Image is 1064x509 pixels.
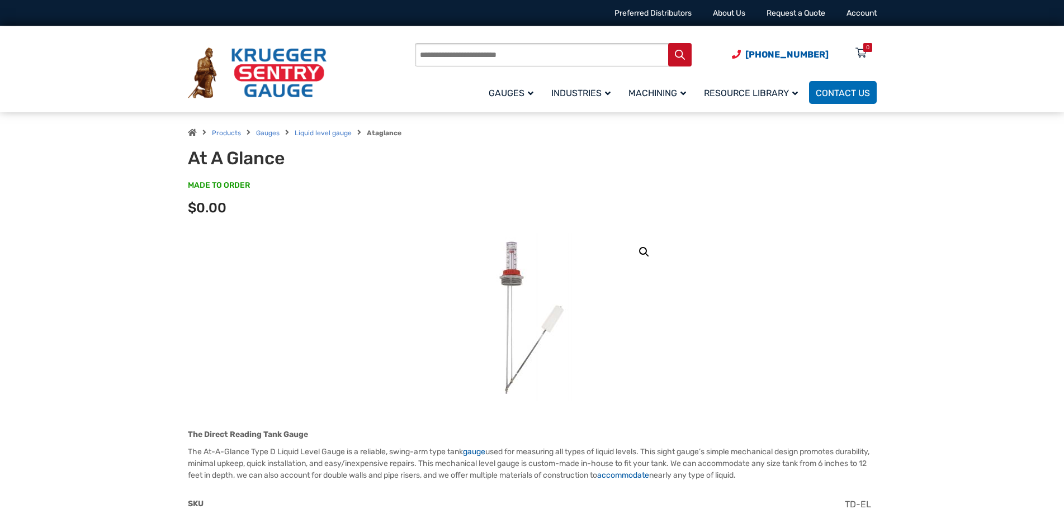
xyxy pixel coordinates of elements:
img: At A Glance [465,233,599,401]
a: gauge [463,447,485,456]
span: [PHONE_NUMBER] [745,49,829,60]
a: View full-screen image gallery [634,242,654,262]
a: Gauges [256,129,280,137]
a: Machining [622,79,697,106]
span: Resource Library [704,88,798,98]
a: accommodate [597,470,649,480]
h1: At A Glance [188,148,464,169]
p: The At-A-Glance Type D Liquid Level Gauge is a reliable, swing-arm type tank used for measuring a... [188,446,877,481]
img: Krueger Sentry Gauge [188,47,327,99]
a: Request a Quote [767,8,825,18]
a: Gauges [482,79,545,106]
a: Industries [545,79,622,106]
span: SKU [188,499,204,508]
span: Industries [551,88,611,98]
a: Liquid level gauge [295,129,352,137]
a: Resource Library [697,79,809,106]
span: Gauges [489,88,533,98]
span: Contact Us [816,88,870,98]
a: Phone Number (920) 434-8860 [732,47,829,61]
span: MADE TO ORDER [188,180,250,191]
a: Contact Us [809,81,877,104]
strong: The Direct Reading Tank Gauge [188,430,308,439]
a: Products [212,129,241,137]
a: About Us [713,8,745,18]
span: $0.00 [188,200,226,216]
span: Machining [628,88,686,98]
a: Preferred Distributors [614,8,692,18]
div: 0 [866,43,869,52]
a: Account [847,8,877,18]
strong: Ataglance [367,129,401,137]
